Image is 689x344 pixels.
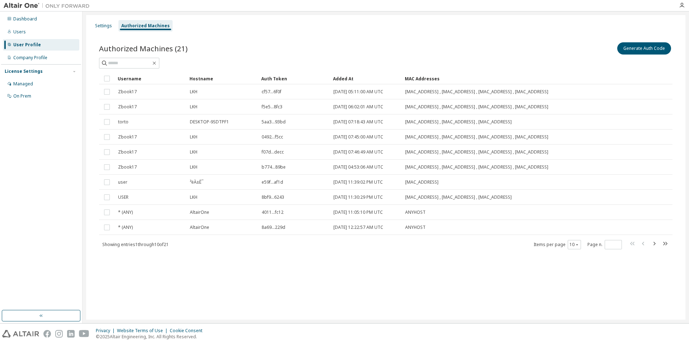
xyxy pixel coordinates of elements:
span: 0492...f5cc [262,134,283,140]
div: Managed [13,81,33,87]
div: Cookie Consent [170,328,207,334]
div: License Settings [5,69,43,74]
span: Page n. [587,240,622,249]
span: [MAC_ADDRESS] , [MAC_ADDRESS] , [MAC_ADDRESS] , [MAC_ADDRESS] [405,134,548,140]
div: Dashboard [13,16,37,22]
span: [MAC_ADDRESS] , [MAC_ADDRESS] , [MAC_ADDRESS] , [MAC_ADDRESS] [405,104,548,110]
span: Authorized Machines (21) [99,43,188,53]
span: LKH [190,134,197,140]
span: [DATE] 07:45:00 AM UTC [333,134,383,140]
img: youtube.svg [79,330,89,338]
img: instagram.svg [55,330,63,338]
span: ANYHOST [405,209,426,215]
span: 8bf9...6243 [262,194,284,200]
span: AltairOne [190,209,209,215]
span: [DATE] 12:22:57 AM UTC [333,225,383,230]
span: f07d...decc [262,149,284,155]
div: User Profile [13,42,41,48]
span: [MAC_ADDRESS] , [MAC_ADDRESS] , [MAC_ADDRESS] , [MAC_ADDRESS] [405,89,548,95]
span: [DATE] 11:05:10 PM UTC [333,209,383,215]
span: AltairOne [190,225,209,230]
span: Zbook17 [118,164,137,170]
span: ANYHOST [405,225,426,230]
div: Website Terms of Use [117,328,170,334]
button: 10 [570,242,579,248]
span: [DATE] 07:46:49 AM UTC [333,149,383,155]
span: cf57...6f0f [262,89,281,95]
span: Zbook17 [118,104,137,110]
span: 5aa3...93bd [262,119,286,125]
span: * (ANY) [118,209,133,215]
img: Altair One [4,2,93,9]
span: Showing entries 1 through 10 of 21 [102,241,169,248]
span: USER [118,194,128,200]
div: Company Profile [13,55,47,61]
span: e59f...af1d [262,179,283,185]
span: Zbook17 [118,89,137,95]
button: Generate Auth Code [617,42,671,55]
img: facebook.svg [43,330,51,338]
span: f5e5...8fc3 [262,104,282,110]
span: [MAC_ADDRESS] , [MAC_ADDRESS] , [MAC_ADDRESS] , [MAC_ADDRESS] [405,164,548,170]
span: LKH [190,149,197,155]
span: 8a69...229d [262,225,285,230]
span: [MAC_ADDRESS] , [MAC_ADDRESS] , [MAC_ADDRESS] , [MAC_ADDRESS] [405,149,548,155]
div: Added At [333,73,399,84]
div: MAC Addresses [405,73,597,84]
span: * (ANY) [118,225,133,230]
div: Settings [95,23,112,29]
span: [DATE] 06:02:01 AM UTC [333,104,383,110]
span: [DATE] 05:11:00 AM UTC [333,89,383,95]
span: LKH [190,194,197,200]
div: Authorized Machines [121,23,170,29]
div: Username [118,73,184,84]
span: [MAC_ADDRESS] [405,179,439,185]
span: ³ëÀ±È¯ [190,179,203,185]
span: [MAC_ADDRESS] , [MAC_ADDRESS] , [MAC_ADDRESS] [405,119,512,125]
span: [MAC_ADDRESS] , [MAC_ADDRESS] , [MAC_ADDRESS] [405,194,512,200]
span: LKH [190,104,197,110]
span: [DATE] 07:18:43 AM UTC [333,119,383,125]
div: Users [13,29,26,35]
div: Auth Token [261,73,327,84]
span: b774...89be [262,164,286,170]
span: DESKTOP-9SDTPF1 [190,119,229,125]
span: LKH [190,164,197,170]
span: [DATE] 11:39:02 PM UTC [333,179,383,185]
span: user [118,179,127,185]
span: Zbook17 [118,149,137,155]
span: Zbook17 [118,134,137,140]
span: [DATE] 11:30:29 PM UTC [333,194,383,200]
span: Items per page [534,240,581,249]
p: © 2025 Altair Engineering, Inc. All Rights Reserved. [96,334,207,340]
img: altair_logo.svg [2,330,39,338]
div: On Prem [13,93,31,99]
div: Privacy [96,328,117,334]
img: linkedin.svg [67,330,75,338]
span: [DATE] 04:53:06 AM UTC [333,164,383,170]
span: LKH [190,89,197,95]
span: torto [118,119,128,125]
div: Hostname [189,73,256,84]
span: 4011...fc12 [262,209,283,215]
